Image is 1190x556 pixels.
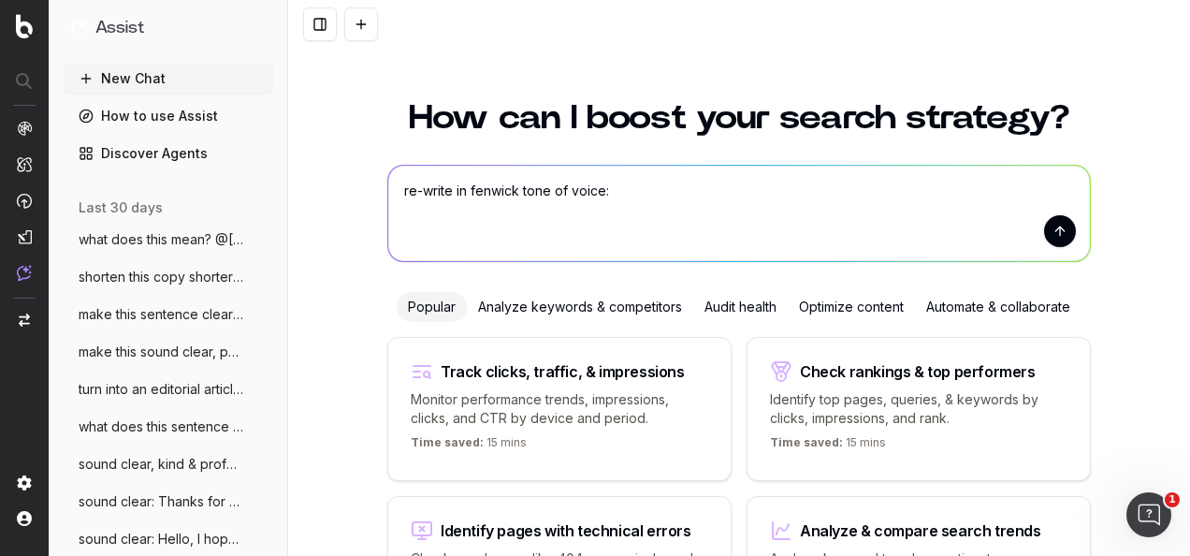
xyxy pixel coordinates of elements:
[64,64,273,94] button: New Chat
[64,139,273,168] a: Discover Agents
[17,265,32,281] img: Assist
[79,198,163,217] span: last 30 days
[387,101,1091,135] h1: How can I boost your search strategy?
[411,435,484,449] span: Time saved:
[64,101,273,131] a: How to use Assist
[17,193,32,209] img: Activation
[693,292,788,322] div: Audit health
[1165,492,1180,507] span: 1
[79,230,243,249] span: what does this mean? @[PERSON_NAME]-Pepra I'
[64,487,273,517] button: sound clear: Thanks for re-sharing, sorr
[441,364,685,379] div: Track clicks, traffic, & impressions
[79,455,243,474] span: sound clear, kind & professional: Hey Fa
[770,435,843,449] span: Time saved:
[79,492,243,511] span: sound clear: Thanks for re-sharing, sorr
[770,435,886,458] p: 15 mins
[79,343,243,361] span: make this sound clear, polite & professi
[800,364,1036,379] div: Check rankings & top performers
[411,390,708,428] p: Monitor performance trends, impressions, clicks, and CTR by device and period.
[17,156,32,172] img: Intelligence
[79,417,243,436] span: what does this sentence mean? Sounds gre
[800,523,1041,538] div: Analyze & compare search trends
[788,292,915,322] div: Optimize content
[17,229,32,244] img: Studio
[388,166,1090,261] textarea: re-write in fenwick tone of voice:
[64,449,273,479] button: sound clear, kind & professional: Hey Fa
[79,305,243,324] span: make this sentence clear to understand:
[19,314,30,327] img: Switch project
[441,523,691,538] div: Identify pages with technical errors
[1126,492,1171,537] iframe: Intercom live chat
[411,435,527,458] p: 15 mins
[17,121,32,136] img: Analytics
[16,14,33,38] img: Botify logo
[64,225,273,255] button: what does this mean? @[PERSON_NAME]-Pepra I'
[64,524,273,554] button: sound clear: Hello, I hope you're well.
[95,15,144,41] h1: Assist
[915,292,1081,322] div: Automate & collaborate
[71,19,88,37] img: Assist
[17,511,32,526] img: My account
[71,15,266,41] button: Assist
[79,380,243,399] span: turn into an editorial article: [PAGE HE
[397,292,467,322] div: Popular
[17,476,32,490] img: Setting
[64,262,273,292] button: shorten this copy shorter and snappier:
[770,390,1067,428] p: Identify top pages, queries, & keywords by clicks, impressions, and rank.
[79,268,243,286] span: shorten this copy shorter and snappier:
[64,300,273,329] button: make this sentence clear to understand:
[79,530,243,549] span: sound clear: Hello, I hope you're well.
[64,337,273,367] button: make this sound clear, polite & professi
[64,374,273,404] button: turn into an editorial article: [PAGE HE
[467,292,693,322] div: Analyze keywords & competitors
[64,412,273,442] button: what does this sentence mean? Sounds gre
